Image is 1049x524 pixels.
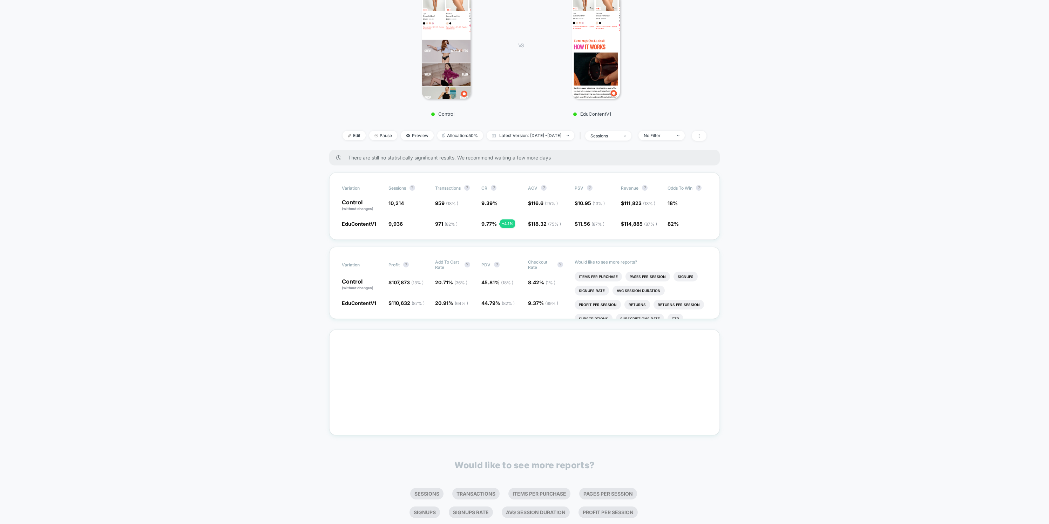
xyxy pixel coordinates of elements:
span: ( 87 % ) [644,222,657,227]
p: Would like to see more reports? [575,259,707,265]
span: $ [388,279,424,285]
li: Subscriptions [575,314,613,324]
li: Items Per Purchase [575,272,622,281]
span: 11.56 [578,221,604,227]
span: | [578,131,585,141]
span: EduContentV1 [342,300,376,306]
li: Avg Session Duration [613,286,665,295]
button: ? [494,262,500,267]
li: Items Per Purchase [508,488,570,499]
li: Profit Per Session [575,300,621,309]
span: Checkout Rate [528,259,554,270]
span: Profit [388,262,400,267]
img: end [567,135,569,136]
span: $ [388,300,425,306]
span: ( 13 % ) [411,280,424,285]
span: PDV [481,262,490,267]
span: 9.37 % [528,300,558,306]
img: end [374,134,378,137]
span: ( 87 % ) [412,301,425,306]
span: $ [575,221,604,227]
span: 10,214 [388,200,404,206]
li: Pages Per Session [625,272,670,281]
div: sessions [590,133,618,138]
li: Signups Rate [575,286,609,295]
span: 114,885 [624,221,657,227]
span: ( 82 % ) [445,222,458,227]
img: edit [348,134,351,137]
div: No Filter [644,133,672,138]
span: Latest Version: [DATE] - [DATE] [487,131,574,140]
li: Returns [624,300,650,309]
span: 20.71 % [435,279,467,285]
p: EduContentV1 [531,111,654,117]
span: ( 13 % ) [643,201,655,206]
span: Transactions [435,185,461,191]
span: ( 64 % ) [455,301,468,306]
span: There are still no statistically significant results. We recommend waiting a few more days [348,155,706,161]
span: ( 82 % ) [502,301,515,306]
span: ( 18 % ) [501,280,513,285]
button: ? [491,185,496,191]
span: 44.79 % [481,300,515,306]
span: (without changes) [342,286,373,290]
span: ( 18 % ) [446,201,458,206]
li: Signups [674,272,698,281]
img: rebalance [442,134,445,137]
span: 111,823 [624,200,655,206]
li: Signups Rate [449,506,493,518]
span: $ [528,200,558,206]
span: Allocation: 50% [437,131,483,140]
span: 18% [668,200,678,206]
div: + 4.1 % [500,219,515,228]
li: Avg Session Duration [502,506,570,518]
p: Would like to see more reports? [454,460,595,470]
span: Add To Cart Rate [435,259,461,270]
span: Variation [342,259,380,270]
li: Pages Per Session [579,488,637,499]
span: AOV [528,185,537,191]
button: ? [465,262,470,267]
span: VS [518,42,524,48]
span: ( 1 % ) [546,280,555,285]
span: ( 75 % ) [548,222,561,227]
span: 971 [435,221,458,227]
span: Pause [369,131,397,140]
span: 107,873 [392,279,424,285]
li: Returns Per Session [654,300,704,309]
li: Transactions [452,488,500,499]
span: 82% [668,221,679,227]
button: ? [642,185,648,191]
span: 116.6 [531,200,558,206]
span: 9.77 % [481,221,497,227]
span: ( 25 % ) [545,201,558,206]
span: $ [621,221,657,227]
span: ( 36 % ) [454,280,467,285]
span: 10.95 [578,200,605,206]
span: PSV [575,185,583,191]
button: ? [410,185,415,191]
button: ? [541,185,547,191]
span: 110,632 [392,300,425,306]
span: Revenue [621,185,638,191]
span: Variation [342,185,380,191]
span: CR [481,185,487,191]
img: end [677,135,679,136]
span: ( 87 % ) [591,222,604,227]
span: EduContentV1 [342,221,376,227]
img: calendar [492,134,496,137]
button: ? [587,185,593,191]
span: $ [575,200,605,206]
span: 20.91 % [435,300,468,306]
span: 9.39 % [481,200,498,206]
button: ? [696,185,702,191]
li: Subscriptions Rate [616,314,664,324]
img: end [624,135,626,137]
span: Sessions [388,185,406,191]
span: 118.32 [531,221,561,227]
span: Edit [343,131,366,140]
p: Control [381,111,504,117]
li: Profit Per Session [578,506,638,518]
span: (without changes) [342,206,373,211]
span: $ [621,200,655,206]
